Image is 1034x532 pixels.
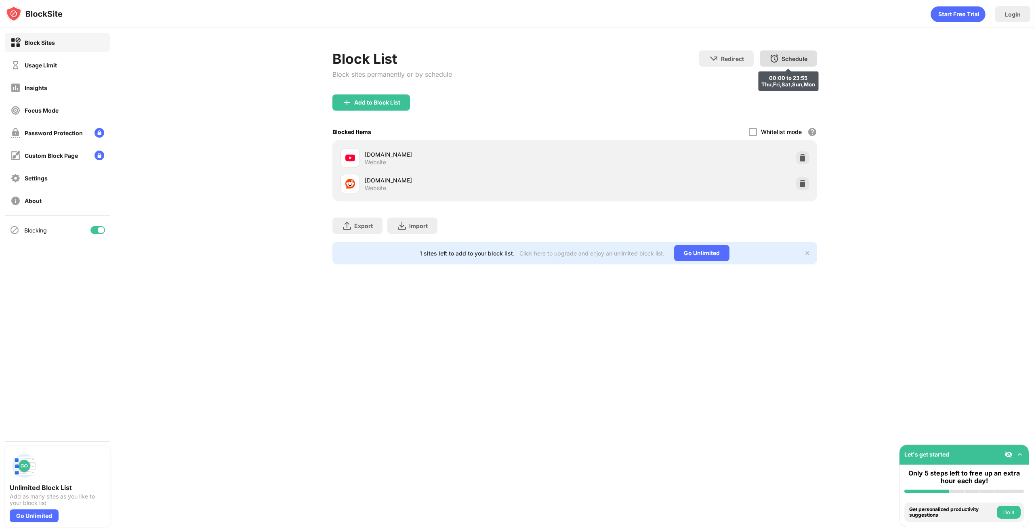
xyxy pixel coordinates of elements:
[420,250,515,257] div: 1 sites left to add to your block list.
[931,6,986,22] div: animation
[365,159,386,166] div: Website
[10,493,105,506] div: Add as many sites as you like to your block list
[95,128,104,138] img: lock-menu.svg
[10,451,39,480] img: push-block-list.svg
[1016,450,1024,459] img: omni-setup-toggle.svg
[10,484,105,492] div: Unlimited Block List
[354,222,373,229] div: Export
[804,250,811,256] img: x-button.svg
[25,39,55,46] div: Block Sites
[909,507,995,518] div: Get personalized productivity suggestions
[721,55,744,62] div: Redirect
[519,250,664,257] div: Click here to upgrade and enjoy an unlimited block list.
[409,222,428,229] div: Import
[1005,450,1013,459] img: eye-not-visible.svg
[345,179,355,189] img: favicons
[997,506,1021,519] button: Do it
[25,62,57,69] div: Usage Limit
[11,151,21,161] img: customize-block-page-off.svg
[25,197,42,204] div: About
[345,153,355,163] img: favicons
[25,84,47,91] div: Insights
[11,60,21,70] img: time-usage-off.svg
[11,38,21,48] img: block-on.svg
[354,99,400,106] div: Add to Block List
[25,152,78,159] div: Custom Block Page
[25,107,59,114] div: Focus Mode
[365,150,575,159] div: [DOMAIN_NAME]
[25,175,48,182] div: Settings
[332,50,452,67] div: Block List
[904,451,949,458] div: Let's get started
[6,6,63,22] img: logo-blocksite.svg
[11,128,21,138] img: password-protection-off.svg
[10,509,59,522] div: Go Unlimited
[782,55,807,62] div: Schedule
[11,105,21,115] img: focus-off.svg
[10,225,19,235] img: blocking-icon.svg
[332,128,371,135] div: Blocked Items
[365,176,575,184] div: [DOMAIN_NAME]
[761,128,802,135] div: Whitelist mode
[365,184,386,192] div: Website
[674,245,729,261] div: Go Unlimited
[95,151,104,160] img: lock-menu.svg
[24,227,47,234] div: Blocking
[332,70,452,78] div: Block sites permanently or by schedule
[11,173,21,183] img: settings-off.svg
[761,75,815,81] div: 00:00 to 23:55
[11,83,21,93] img: insights-off.svg
[904,469,1024,485] div: Only 5 steps left to free up an extra hour each day!
[761,81,815,88] div: Thu,Fri,Sat,Sun,Mon
[25,130,83,136] div: Password Protection
[11,196,21,206] img: about-off.svg
[1005,11,1021,18] div: Login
